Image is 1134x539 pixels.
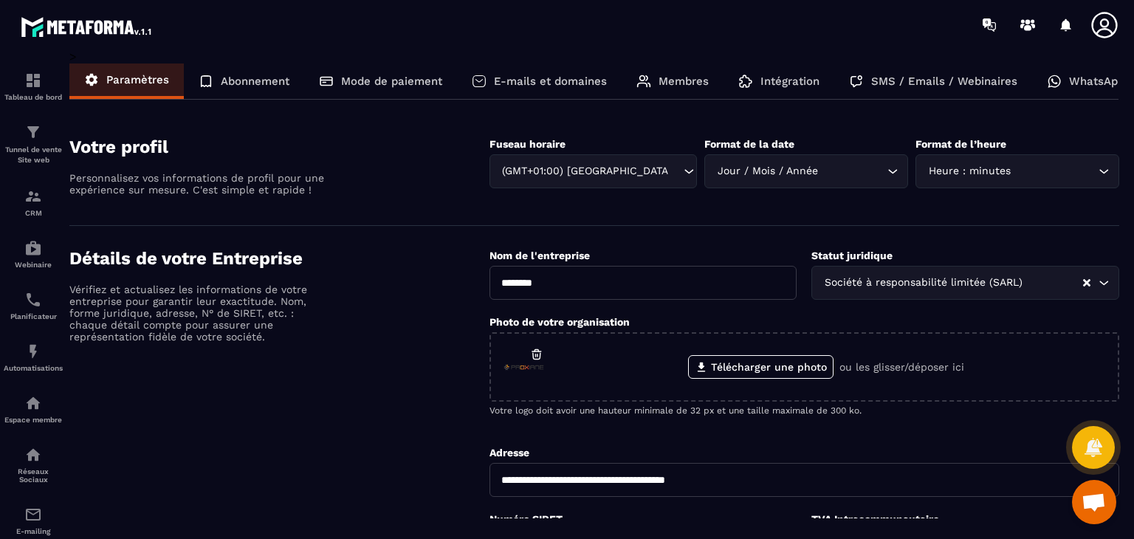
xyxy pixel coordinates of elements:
[24,239,42,257] img: automations
[221,75,289,88] p: Abonnement
[704,138,794,150] label: Format de la date
[4,383,63,435] a: automationsautomationsEspace membre
[1072,480,1116,524] div: Ouvrir le chat
[69,172,328,196] p: Personnalisez vos informations de profil pour une expérience sur mesure. C'est simple et rapide !
[4,93,63,101] p: Tableau de bord
[925,163,1014,179] span: Heure : minutes
[499,163,670,179] span: (GMT+01:00) [GEOGRAPHIC_DATA]
[24,446,42,464] img: social-network
[24,188,42,205] img: formation
[489,138,566,150] label: Fuseau horaire
[871,75,1017,88] p: SMS / Emails / Webinaires
[4,527,63,535] p: E-mailing
[4,467,63,484] p: Réseaux Sociaux
[24,72,42,89] img: formation
[811,250,893,261] label: Statut juridique
[69,284,328,343] p: Vérifiez et actualisez les informations de votre entreprise pour garantir leur exactitude. Nom, f...
[494,75,607,88] p: E-mails et domaines
[24,123,42,141] img: formation
[106,73,169,86] p: Paramètres
[4,364,63,372] p: Automatisations
[489,405,1119,416] p: Votre logo doit avoir une hauteur minimale de 32 px et une taille maximale de 300 ko.
[811,513,939,525] label: TVA Intracommunautaire
[24,394,42,412] img: automations
[915,138,1006,150] label: Format de l’heure
[811,266,1119,300] div: Search for option
[669,163,680,179] input: Search for option
[915,154,1119,188] div: Search for option
[24,506,42,523] img: email
[839,361,964,373] p: ou les glisser/déposer ici
[21,13,154,40] img: logo
[4,61,63,112] a: formationformationTableau de bord
[1083,278,1090,289] button: Clear Selected
[4,435,63,495] a: social-networksocial-networkRéseaux Sociaux
[760,75,819,88] p: Intégration
[821,163,884,179] input: Search for option
[1069,75,1124,88] p: WhatsApp
[489,154,698,188] div: Search for option
[489,316,630,328] label: Photo de votre organisation
[714,163,821,179] span: Jour / Mois / Année
[659,75,709,88] p: Membres
[69,248,489,269] h4: Détails de votre Entreprise
[489,447,529,459] label: Adresse
[4,280,63,332] a: schedulerschedulerPlanificateur
[4,332,63,383] a: automationsautomationsAutomatisations
[688,355,834,379] label: Télécharger une photo
[4,416,63,424] p: Espace membre
[4,176,63,228] a: formationformationCRM
[1025,275,1082,291] input: Search for option
[4,228,63,280] a: automationsautomationsWebinaire
[489,513,563,525] label: Numéro SIRET
[489,250,590,261] label: Nom de l'entreprise
[4,145,63,165] p: Tunnel de vente Site web
[4,261,63,269] p: Webinaire
[4,112,63,176] a: formationformationTunnel de vente Site web
[1014,163,1095,179] input: Search for option
[4,209,63,217] p: CRM
[69,137,489,157] h4: Votre profil
[341,75,442,88] p: Mode de paiement
[4,312,63,320] p: Planificateur
[821,275,1025,291] span: Société à responsabilité limitée (SARL)
[24,291,42,309] img: scheduler
[704,154,908,188] div: Search for option
[24,343,42,360] img: automations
